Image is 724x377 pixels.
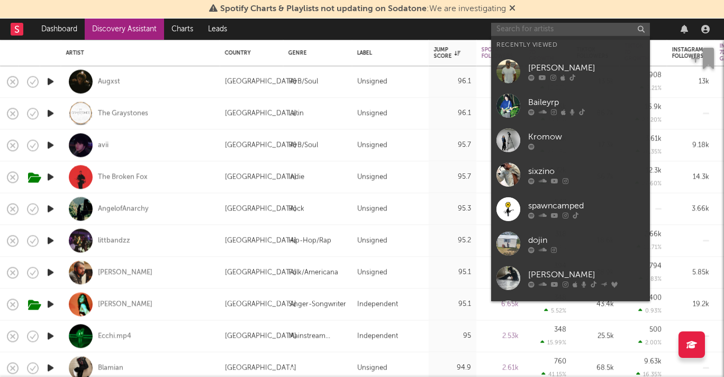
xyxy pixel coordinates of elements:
div: [GEOGRAPHIC_DATA] [225,362,296,374]
div: 348 [554,294,566,301]
div: 3.66k [672,203,709,215]
div: [GEOGRAPHIC_DATA] [225,171,296,183]
div: 9.18k [672,139,709,152]
a: The Broken Fox [98,172,148,182]
div: 96.1 [434,107,471,120]
div: Unsigned [357,266,387,279]
div: Folk/Americana [288,266,338,279]
div: 10.6k [482,75,519,88]
a: [PERSON_NAME] [98,300,152,309]
div: 348 [554,326,566,333]
a: AngelofAnarchy [98,204,149,214]
div: Genre [288,50,341,56]
div: Country [225,50,273,56]
div: sixzino [528,165,645,178]
div: Instagram Followers [672,47,704,59]
div: 95.2 [434,234,471,247]
div: 500 [649,326,662,333]
a: Charts [164,19,201,40]
div: Unsigned [357,234,387,247]
div: 3.61k [645,135,662,142]
span: Spotify Charts & Playlists not updating on Sodatone [220,5,427,13]
a: Ecchi.mp4 [98,331,131,341]
a: avii [98,141,108,150]
div: Unsigned [357,75,387,88]
div: 908 [649,72,662,78]
div: Singer-Songwriter [288,298,346,311]
div: 43.4k [577,298,614,311]
div: 95.3 [434,203,471,215]
div: 5.24k [482,139,519,152]
div: dojin [528,234,645,247]
div: 9.63k [644,358,662,365]
div: 15.99 % [540,339,566,346]
div: 94.9 [434,362,471,374]
a: Baileyrp [491,89,650,123]
span: : We are investigating [220,5,506,13]
div: 12.3k [646,167,662,174]
a: [PERSON_NAME] [491,54,650,89]
div: Unsigned [357,171,387,183]
div: 7.21 % [640,84,662,91]
div: Latin [288,107,304,120]
div: R&B/Soul [288,139,318,152]
div: 95.1 [434,298,471,311]
a: Augxst [98,77,120,86]
div: 1.59k [482,234,519,247]
a: spawncamped [491,192,650,226]
div: [GEOGRAPHIC_DATA] [225,75,296,88]
div: [GEOGRAPHIC_DATA] [225,139,296,152]
div: Blamian [98,363,123,373]
div: [PERSON_NAME] [98,268,152,277]
div: 6.5k [482,107,519,120]
div: 400 [649,294,662,301]
a: Leads [201,19,234,40]
div: Recently Viewed [496,39,645,51]
div: Label [357,50,418,56]
div: Jump Score [434,47,460,59]
div: Kromow [528,131,645,144]
a: yyrsci [491,295,650,330]
div: Hip-Hop/Rap [288,234,331,247]
div: 16.9k [645,103,662,110]
div: Independent [357,330,398,343]
a: littbandzz [98,236,130,246]
div: 6.65k [482,298,519,311]
div: 14.3k [672,171,709,183]
div: 5.52 % [544,307,566,314]
div: 25.5k [577,330,614,343]
div: 5.85k [672,266,709,279]
div: Unsigned [357,139,387,152]
div: 13k [672,75,709,88]
div: Spotify Followers [482,47,513,59]
div: 8.18k [482,203,519,215]
div: 95 [434,330,471,343]
div: 2.66k [644,231,662,238]
span: Dismiss [509,5,515,13]
a: Kromow [491,123,650,157]
div: 95.1 [434,266,471,279]
div: R&B/Soul [288,75,318,88]
div: Baileyrp [528,97,645,109]
div: 9.99k [482,266,519,279]
div: Indie [288,171,304,183]
div: Rock [288,203,304,215]
a: The Graystones [98,109,148,118]
div: 95.7 [434,139,471,152]
div: spawncamped [528,200,645,213]
div: 2.83 % [639,275,662,282]
div: 19.2k [672,298,709,311]
div: 96.1 [434,75,471,88]
a: Discovery Assistant [85,19,164,40]
div: 2.61k [482,362,519,374]
div: 760 [554,358,566,365]
div: Independent [357,298,398,311]
div: 68.5k [577,362,614,374]
a: [PERSON_NAME] [491,261,650,295]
